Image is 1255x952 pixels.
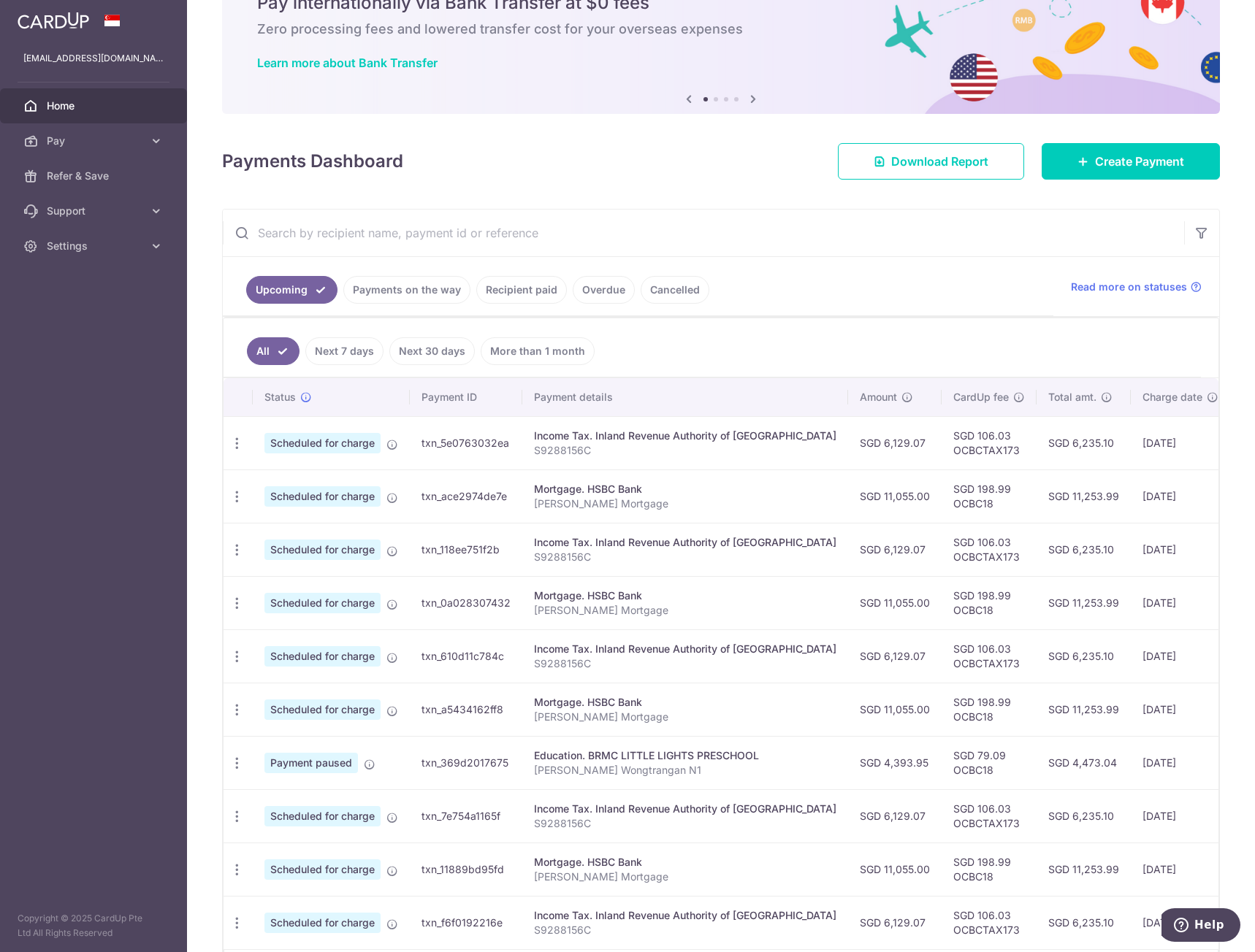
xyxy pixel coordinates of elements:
[573,276,635,304] a: Overdue
[534,429,836,443] div: Income Tax. Inland Revenue Authority of [GEOGRAPHIC_DATA]
[23,51,164,66] p: [EMAIL_ADDRESS][DOMAIN_NAME]
[942,576,1037,629] td: SGD 198.99 OCBC18
[305,337,384,365] a: Next 7 days
[1131,629,1230,683] td: [DATE]
[848,842,942,896] td: SGD 11,055.00
[410,683,522,736] td: txn_a5434162ff8
[1131,416,1230,469] td: [DATE]
[389,337,475,365] a: Next 30 days
[534,496,836,511] p: [PERSON_NAME] Mortgage
[860,390,897,404] span: Amount
[534,603,836,618] p: [PERSON_NAME] Mortgage
[534,642,836,656] div: Income Tax. Inland Revenue Authority of [GEOGRAPHIC_DATA]
[942,683,1037,736] td: SGD 198.99 OCBC18
[1143,390,1202,404] span: Charge date
[534,870,836,884] p: [PERSON_NAME] Mortgage
[1071,280,1187,294] span: Read more on statuses
[1131,789,1230,842] td: [DATE]
[534,550,836,564] p: S9288156C
[246,276,337,304] a: Upcoming
[47,99,143,113] span: Home
[942,629,1037,683] td: SGD 106.03 OCBCTAX173
[534,482,836,496] div: Mortgage. HSBC Bank
[848,576,942,629] td: SGD 11,055.00
[410,896,522,949] td: txn_f6f0192216e
[1037,842,1131,896] td: SGD 11,253.99
[1037,469,1131,523] td: SGD 11,253.99
[343,276,470,304] a: Payments on the way
[942,469,1037,523] td: SGD 198.99 OCBC18
[1037,629,1131,683] td: SGD 6,235.10
[264,859,381,880] span: Scheduled for charge
[641,276,709,304] a: Cancelled
[1131,896,1230,949] td: [DATE]
[410,416,522,469] td: txn_5e0763032ea
[1037,683,1131,736] td: SGD 11,253.99
[838,143,1024,180] a: Download Report
[410,736,522,789] td: txn_369d2017675
[1037,523,1131,576] td: SGD 6,235.10
[264,913,381,933] span: Scheduled for charge
[223,210,1184,256] input: Search by recipient name, payment id or reference
[247,337,300,365] a: All
[410,469,522,523] td: txn_ace2974de7e
[264,699,381,720] span: Scheduled for charge
[410,842,522,896] td: txn_11889bd95fd
[1042,143,1220,180] a: Create Payment
[222,148,403,174] h4: Payments Dashboard
[534,710,836,724] p: [PERSON_NAME] Mortgage
[534,855,836,870] div: Mortgage. HSBC Bank
[942,736,1037,789] td: SGD 79.09 OCBC18
[264,540,381,560] span: Scheduled for charge
[848,523,942,576] td: SGD 6,129.07
[534,748,836,763] div: Education. BRMC LITTLE LIGHTS PRESCHOOL
[47,134,143,148] span: Pay
[942,523,1037,576] td: SGD 106.03 OCBCTAX173
[942,842,1037,896] td: SGD 198.99 OCBC18
[264,486,381,507] span: Scheduled for charge
[1131,842,1230,896] td: [DATE]
[891,153,988,170] span: Download Report
[1161,908,1240,945] iframe: Opens a widget where you can find more information
[264,646,381,667] span: Scheduled for charge
[1131,469,1230,523] td: [DATE]
[1037,789,1131,842] td: SGD 6,235.10
[942,896,1037,949] td: SGD 106.03 OCBCTAX173
[534,588,836,603] div: Mortgage. HSBC Bank
[264,390,296,404] span: Status
[848,629,942,683] td: SGD 6,129.07
[848,683,942,736] td: SGD 11,055.00
[942,416,1037,469] td: SGD 106.03 OCBCTAX173
[1048,390,1096,404] span: Total amt.
[410,576,522,629] td: txn_0a028307432
[47,239,143,253] span: Settings
[1131,576,1230,629] td: [DATE]
[1131,683,1230,736] td: [DATE]
[476,276,567,304] a: Recipient paid
[848,896,942,949] td: SGD 6,129.07
[534,802,836,816] div: Income Tax. Inland Revenue Authority of [GEOGRAPHIC_DATA]
[47,169,143,183] span: Refer & Save
[264,753,358,773] span: Payment paused
[534,908,836,923] div: Income Tax. Inland Revenue Authority of [GEOGRAPHIC_DATA]
[1095,153,1184,170] span: Create Payment
[534,443,836,458] p: S9288156C
[534,763,836,778] p: [PERSON_NAME] Wongtrangan N1
[264,433,381,453] span: Scheduled for charge
[534,656,836,671] p: S9288156C
[1037,416,1131,469] td: SGD 6,235.10
[257,55,438,70] a: Learn more about Bank Transfer
[1037,736,1131,789] td: SGD 4,473.04
[848,469,942,523] td: SGD 11,055.00
[1131,523,1230,576] td: [DATE]
[410,789,522,842] td: txn_7e754a1165f
[534,535,836,550] div: Income Tax. Inland Revenue Authority of [GEOGRAPHIC_DATA]
[18,12,89,29] img: CardUp
[257,20,1185,38] h6: Zero processing fees and lowered transfer cost for your overseas expenses
[410,629,522,683] td: txn_610d11c784c
[953,390,1009,404] span: CardUp fee
[481,337,595,365] a: More than 1 month
[1131,736,1230,789] td: [DATE]
[534,695,836,710] div: Mortgage. HSBC Bank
